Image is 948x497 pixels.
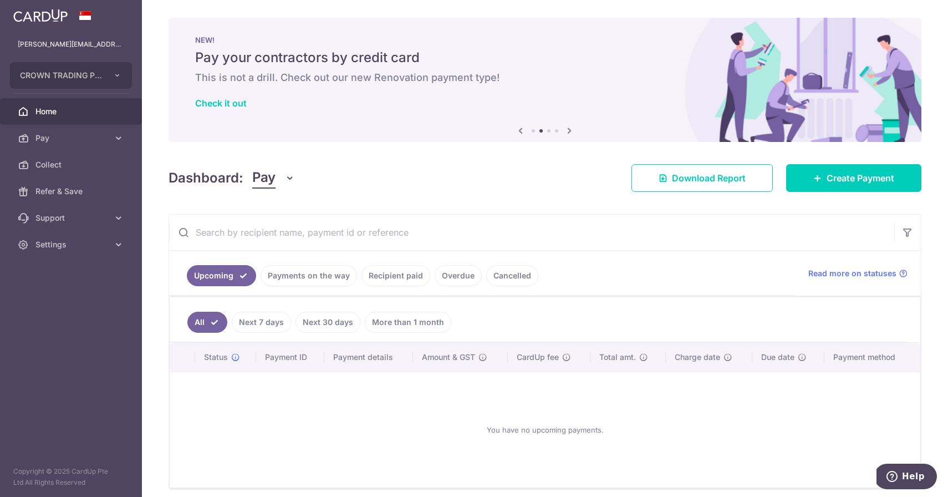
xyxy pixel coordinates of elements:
a: Read more on statuses [808,268,908,279]
span: Support [35,212,109,224]
img: CardUp [13,9,68,22]
span: Total amt. [599,352,636,363]
span: CROWN TRADING PTE LTD [20,70,102,81]
p: [PERSON_NAME][EMAIL_ADDRESS][DOMAIN_NAME] [18,39,124,50]
a: Cancelled [486,265,538,286]
span: Status [204,352,228,363]
input: Search by recipient name, payment id or reference [169,215,894,250]
h4: Dashboard: [169,168,243,188]
p: NEW! [195,35,895,44]
a: Recipient paid [361,265,430,286]
button: CROWN TRADING PTE LTD [10,62,132,89]
a: All [187,312,227,333]
a: Create Payment [786,164,921,192]
span: Pay [35,133,109,144]
th: Payment details [324,343,413,372]
a: Payments on the way [261,265,357,286]
a: Next 30 days [295,312,360,333]
span: Read more on statuses [808,268,896,279]
iframe: Opens a widget where you can find more information [876,464,937,491]
th: Payment ID [256,343,324,372]
span: Amount & GST [422,352,475,363]
div: You have no upcoming payments. [183,381,907,479]
span: CardUp fee [517,352,559,363]
a: Check it out [195,98,247,109]
span: Charge date [675,352,720,363]
h6: This is not a drill. Check out our new Renovation payment type! [195,71,895,84]
span: Home [35,106,109,117]
span: Settings [35,239,109,250]
span: Create Payment [827,171,894,185]
span: Pay [252,168,276,189]
span: Collect [35,159,109,170]
img: Renovation banner [169,18,921,142]
th: Payment method [824,343,920,372]
a: Upcoming [187,265,256,286]
span: Download Report [672,171,746,185]
button: Pay [252,168,295,189]
span: Due date [761,352,794,363]
a: Overdue [435,265,482,286]
h5: Pay your contractors by credit card [195,49,895,67]
a: Download Report [631,164,773,192]
span: Refer & Save [35,186,109,197]
a: Next 7 days [232,312,291,333]
a: More than 1 month [365,312,451,333]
